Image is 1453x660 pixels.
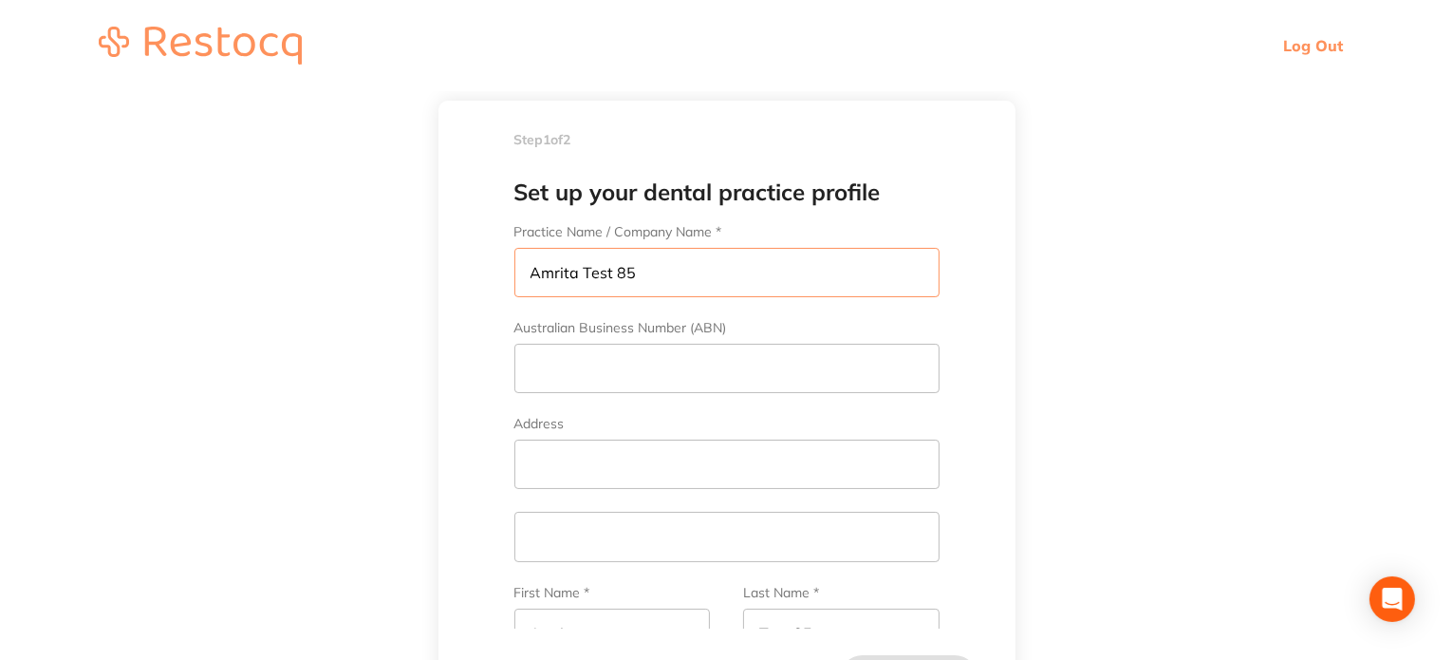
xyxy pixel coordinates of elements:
[1369,576,1415,622] div: Open Intercom Messenger
[514,416,940,432] label: Address
[743,585,939,601] label: Last Name *
[99,27,302,65] img: restocq_logo.svg
[514,224,940,240] label: Practice Name / Company Name *
[438,101,1015,180] div: Step 1 of 2
[514,320,940,336] label: Australian Business Number (ABN)
[1283,36,1343,55] a: Log Out
[514,585,710,601] label: First Name *
[476,177,978,209] h1: Set up your dental practice profile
